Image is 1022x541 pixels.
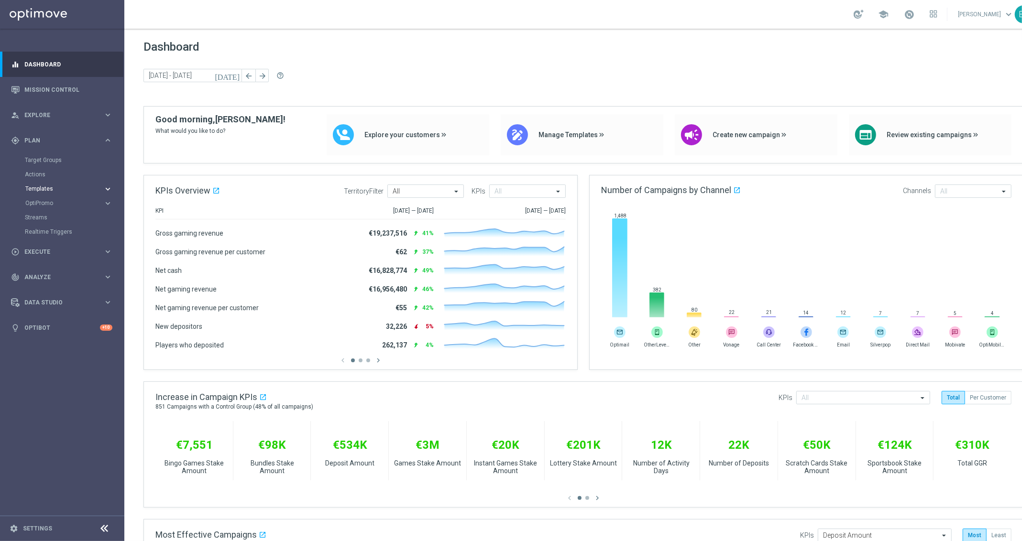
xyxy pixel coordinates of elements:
button: Mission Control [11,86,113,94]
div: Target Groups [25,153,123,167]
div: Actions [25,167,123,182]
div: OptiPromo [25,196,123,210]
a: Realtime Triggers [25,228,99,236]
button: equalizer Dashboard [11,61,113,68]
div: Dashboard [11,52,112,77]
i: lightbulb [11,324,20,332]
i: keyboard_arrow_right [103,199,112,208]
i: gps_fixed [11,136,20,145]
i: track_changes [11,273,20,281]
a: Actions [25,171,99,178]
a: Target Groups [25,156,99,164]
a: Mission Control [24,77,112,102]
button: OptiPromo keyboard_arrow_right [25,199,113,207]
i: person_search [11,111,20,119]
a: Optibot [24,315,100,340]
div: +10 [100,325,112,331]
div: Plan [11,136,103,145]
i: keyboard_arrow_right [103,247,112,256]
div: Streams [25,210,123,225]
a: [PERSON_NAME]keyboard_arrow_down [957,7,1015,22]
i: keyboard_arrow_right [103,298,112,307]
button: play_circle_outline Execute keyboard_arrow_right [11,248,113,256]
button: Templates keyboard_arrow_right [25,185,113,193]
button: gps_fixed Plan keyboard_arrow_right [11,137,113,144]
span: Explore [24,112,103,118]
i: keyboard_arrow_right [103,110,112,119]
button: Data Studio keyboard_arrow_right [11,299,113,306]
div: Explore [11,111,103,119]
div: OptiPromo [25,200,103,206]
button: track_changes Analyze keyboard_arrow_right [11,273,113,281]
div: Templates [25,186,103,192]
span: keyboard_arrow_down [1003,9,1014,20]
div: Data Studio [11,298,103,307]
div: Mission Control [11,77,112,102]
span: Data Studio [24,300,103,305]
i: play_circle_outline [11,248,20,256]
button: lightbulb Optibot +10 [11,324,113,332]
div: Templates [25,182,123,196]
i: keyboard_arrow_right [103,184,112,194]
i: equalizer [11,60,20,69]
a: Streams [25,214,99,221]
div: Optibot [11,315,112,340]
span: school [878,9,889,20]
span: Execute [24,249,103,255]
span: Templates [25,186,94,192]
button: person_search Explore keyboard_arrow_right [11,111,113,119]
div: Realtime Triggers [25,225,123,239]
a: Dashboard [24,52,112,77]
div: Execute [11,248,103,256]
i: keyboard_arrow_right [103,136,112,145]
i: settings [10,524,18,533]
span: Analyze [24,274,103,280]
div: Analyze [11,273,103,281]
i: keyboard_arrow_right [103,272,112,281]
span: Plan [24,138,103,143]
span: OptiPromo [25,200,94,206]
a: Settings [23,526,52,531]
